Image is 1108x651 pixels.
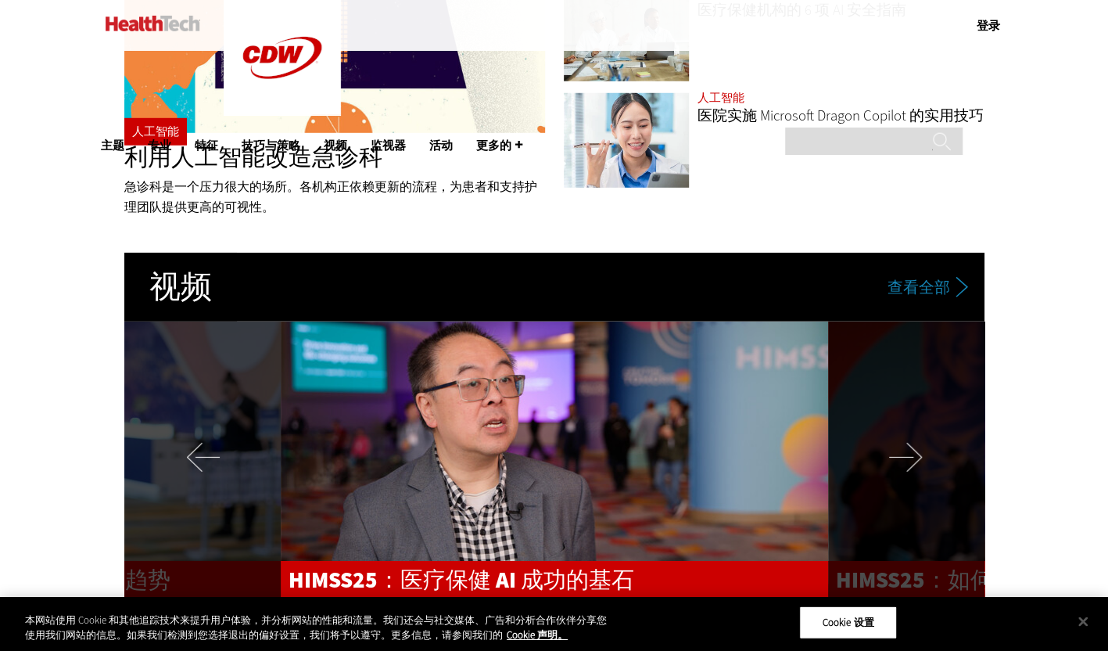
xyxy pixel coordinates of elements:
font: 视频 [324,138,347,152]
font: HIMSS25：医疗保健 AI 成功的基石 [289,565,634,595]
font: Cookie 声明。 [507,628,568,642]
a: 特征 [195,139,218,151]
font: 查看全部 [887,277,950,298]
font: 活动 [429,138,453,152]
font: 急诊科是一个压力很大的场所。各机构正依赖更新的流程，为患者和支持护理团队提供更高的可视性。 [124,178,537,215]
font: 技巧与策略 [242,138,300,152]
a: 技巧与策略 [242,139,300,151]
font: 监视器 [371,138,406,152]
button: 关闭 [1066,605,1100,639]
a: 医生使用手机向平板电脑口述 [563,92,689,191]
font: 专业 [148,138,171,152]
font: 本网站使用 Cookie 和其他追踪技术来提升用户体验，并分析网站的性能和流量。我们还会与社交媒体、广告和分析合作伙伴分享您使用我们网站的信息。如果我们检测到您选择退出的偏好设置，我们将予以遵守... [25,613,607,642]
font: 更多的 [476,138,511,152]
a: 活动 [429,139,453,151]
button: Cookie 设置 [799,606,897,639]
div: 用户菜单 [977,17,1000,34]
img: 医生使用手机向平板电脑口述 [563,92,689,189]
font: Cookie 设置 [822,616,873,629]
a: 查看全部 [887,277,981,297]
img: 家 [106,16,200,31]
a: 监视器 [371,139,406,151]
font: 特征 [195,138,218,152]
a: 登录 [977,18,1000,32]
a: 视频 [324,139,347,151]
img: 潘伟雄博士 [281,297,828,625]
a: 车辆碰撞险 [224,103,341,120]
font: 视频 [149,266,212,308]
a: HIMSS25：医疗保健 AI 成功的基石 [281,561,828,592]
a: 有关您的隐私的更多信息 [507,628,568,642]
font: 主题 [101,138,124,152]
